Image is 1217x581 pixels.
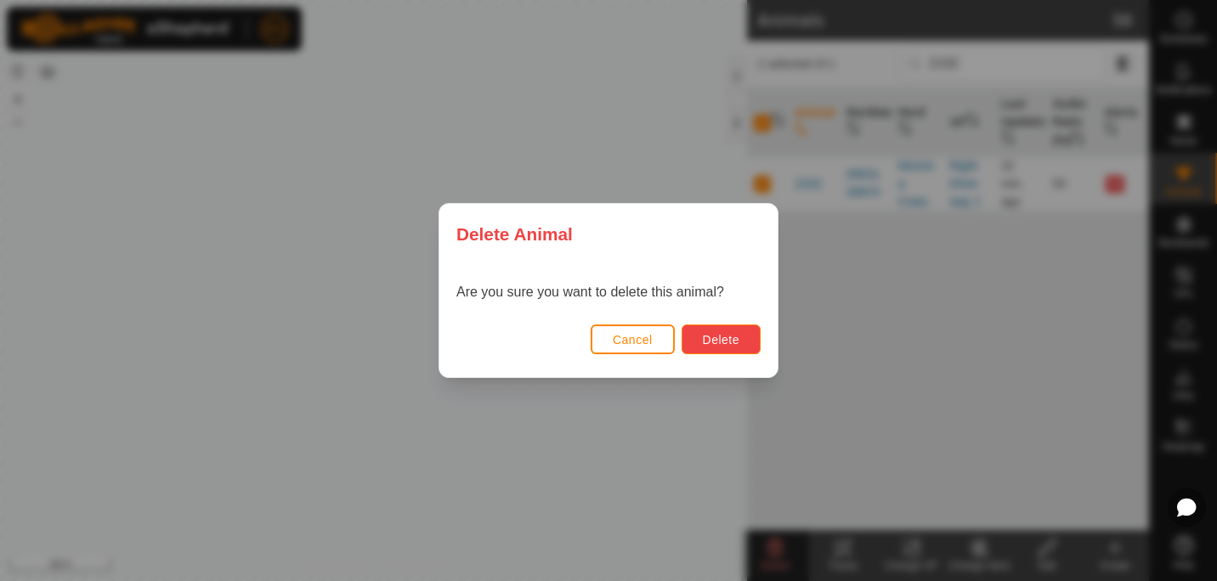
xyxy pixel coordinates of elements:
[682,324,761,354] button: Delete
[703,333,739,347] span: Delete
[591,324,675,354] button: Cancel
[456,285,724,299] label: Are you sure you want to delete this animal?
[613,333,653,347] span: Cancel
[439,204,778,264] div: Delete Animal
